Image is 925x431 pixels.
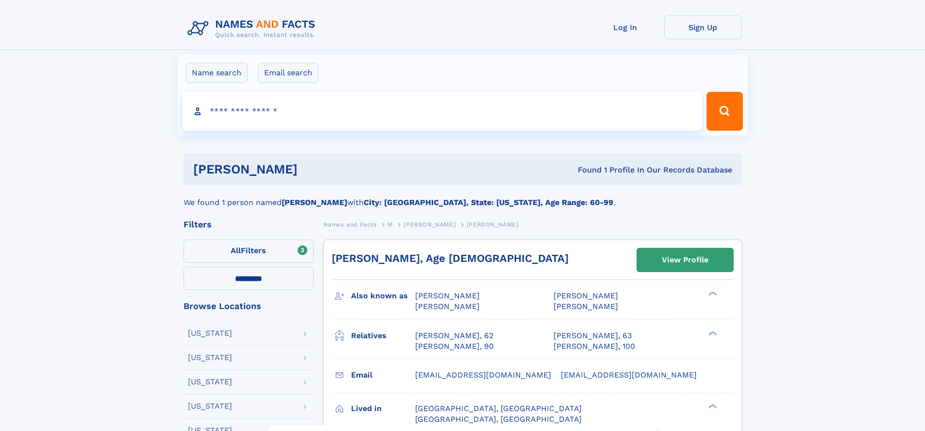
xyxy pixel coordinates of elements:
[183,92,703,131] input: search input
[351,367,415,383] h3: Email
[364,198,613,207] b: City: [GEOGRAPHIC_DATA], State: [US_STATE], Age Range: 60-99
[415,370,551,379] span: [EMAIL_ADDRESS][DOMAIN_NAME]
[415,404,582,413] span: [GEOGRAPHIC_DATA], [GEOGRAPHIC_DATA]
[188,378,232,386] div: [US_STATE]
[706,403,718,409] div: ❯
[184,302,314,310] div: Browse Locations
[404,221,455,228] span: [PERSON_NAME]
[184,16,323,42] img: Logo Names and Facts
[282,198,347,207] b: [PERSON_NAME]
[706,92,742,131] button: Search Button
[415,330,493,341] a: [PERSON_NAME], 62
[184,240,314,263] label: Filters
[387,221,393,228] span: M
[706,291,718,297] div: ❯
[706,330,718,336] div: ❯
[554,341,635,352] a: [PERSON_NAME], 100
[554,330,632,341] a: [PERSON_NAME], 63
[415,414,582,424] span: [GEOGRAPHIC_DATA], [GEOGRAPHIC_DATA]
[184,185,742,208] div: We found 1 person named with .
[437,165,732,175] div: Found 1 Profile In Our Records Database
[637,248,733,272] a: View Profile
[664,16,742,39] a: Sign Up
[351,400,415,417] h3: Lived in
[188,402,232,410] div: [US_STATE]
[467,221,519,228] span: [PERSON_NAME]
[554,291,618,300] span: [PERSON_NAME]
[185,63,248,83] label: Name search
[323,218,377,230] a: Names and Facts
[387,218,393,230] a: M
[332,252,569,264] a: [PERSON_NAME], Age [DEMOGRAPHIC_DATA]
[561,370,697,379] span: [EMAIL_ADDRESS][DOMAIN_NAME]
[188,354,232,362] div: [US_STATE]
[231,246,241,255] span: All
[404,218,455,230] a: [PERSON_NAME]
[554,302,618,311] span: [PERSON_NAME]
[184,220,314,229] div: Filters
[415,291,480,300] span: [PERSON_NAME]
[415,341,494,352] a: [PERSON_NAME], 90
[587,16,664,39] a: Log In
[188,329,232,337] div: [US_STATE]
[258,63,319,83] label: Email search
[193,163,438,175] h1: [PERSON_NAME]
[415,302,480,311] span: [PERSON_NAME]
[351,288,415,304] h3: Also known as
[351,328,415,344] h3: Relatives
[662,249,708,271] div: View Profile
